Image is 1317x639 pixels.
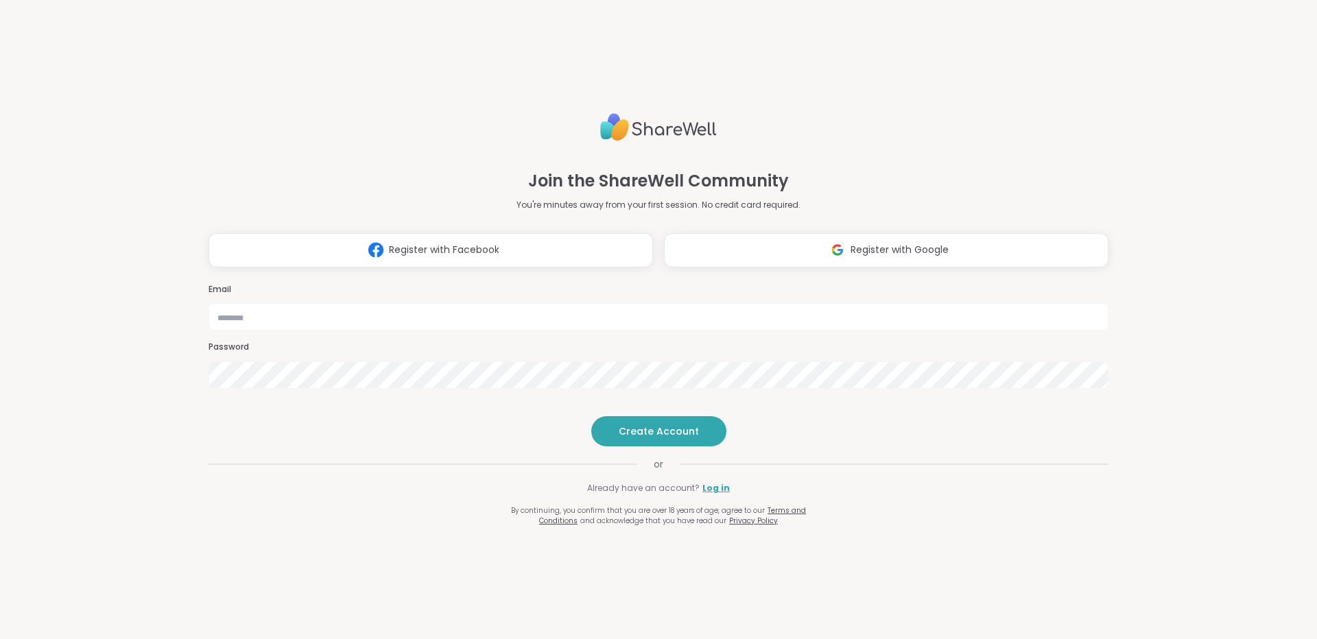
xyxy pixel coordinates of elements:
[209,284,1108,296] h3: Email
[528,169,789,193] h1: Join the ShareWell Community
[517,199,800,211] p: You're minutes away from your first session. No credit card required.
[363,237,389,263] img: ShareWell Logomark
[591,416,726,446] button: Create Account
[587,482,700,494] span: Already have an account?
[209,233,653,267] button: Register with Facebook
[511,505,765,516] span: By continuing, you confirm that you are over 18 years of age, agree to our
[702,482,730,494] a: Log in
[664,233,1108,267] button: Register with Google
[729,516,778,526] a: Privacy Policy
[600,108,717,147] img: ShareWell Logo
[851,243,949,257] span: Register with Google
[580,516,726,526] span: and acknowledge that you have read our
[637,457,680,471] span: or
[209,341,1108,353] h3: Password
[824,237,851,263] img: ShareWell Logomark
[539,505,806,526] a: Terms and Conditions
[619,424,699,438] span: Create Account
[389,243,499,257] span: Register with Facebook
